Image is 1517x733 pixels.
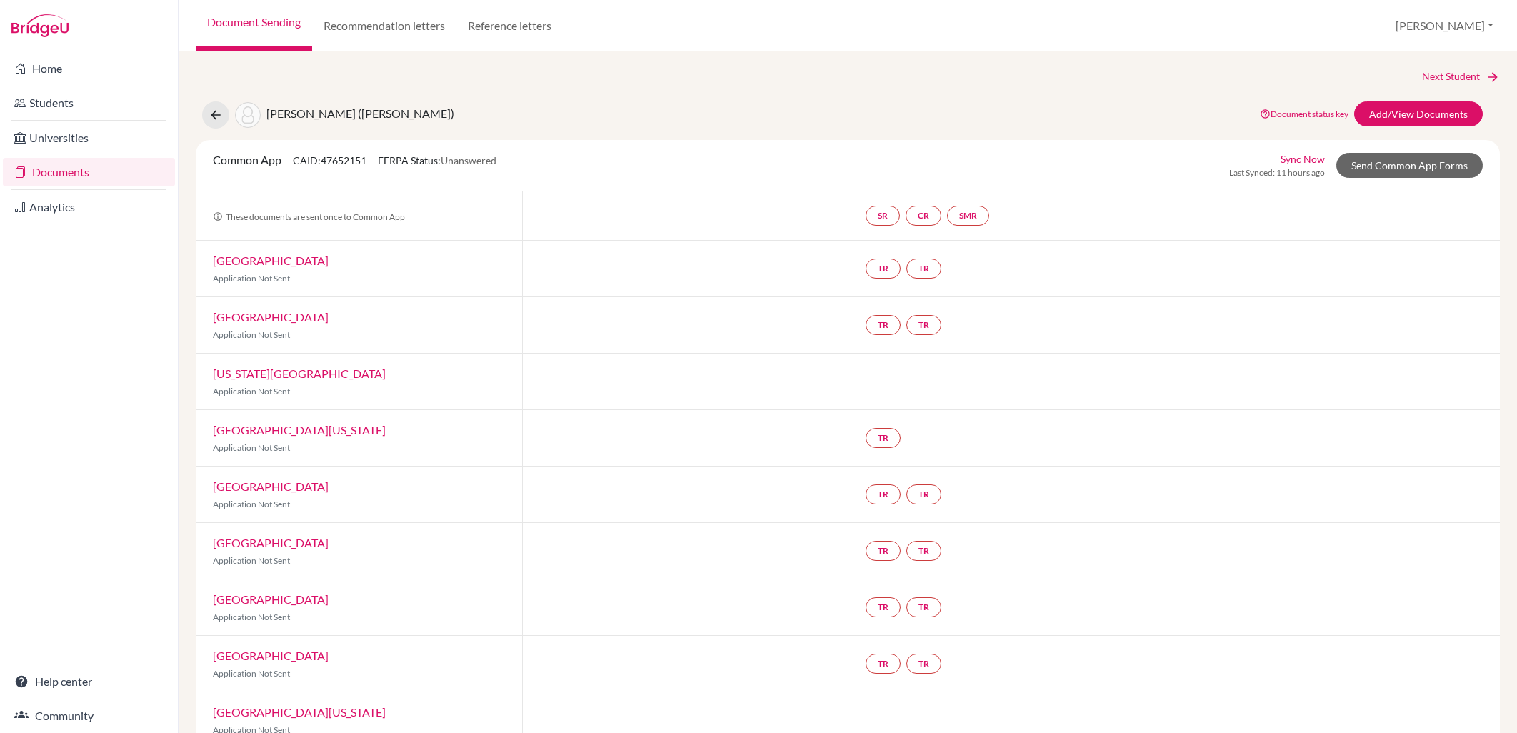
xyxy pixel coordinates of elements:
a: [GEOGRAPHIC_DATA] [213,592,329,606]
button: [PERSON_NAME] [1389,12,1500,39]
a: TR [906,654,941,674]
a: TR [866,484,901,504]
span: Application Not Sent [213,499,290,509]
a: Add/View Documents [1354,101,1483,126]
span: Application Not Sent [213,442,290,453]
a: TR [866,315,901,335]
a: TR [906,315,941,335]
a: [GEOGRAPHIC_DATA][US_STATE] [213,705,386,719]
a: [GEOGRAPHIC_DATA] [213,536,329,549]
span: Unanswered [441,154,496,166]
a: [GEOGRAPHIC_DATA] [213,310,329,324]
a: TR [866,541,901,561]
a: TR [906,484,941,504]
a: TR [906,597,941,617]
a: [GEOGRAPHIC_DATA] [213,254,329,267]
a: TR [906,259,941,279]
span: Application Not Sent [213,555,290,566]
a: [GEOGRAPHIC_DATA] [213,649,329,662]
img: Bridge-U [11,14,69,37]
a: Document status key [1260,109,1348,119]
a: [GEOGRAPHIC_DATA][US_STATE] [213,423,386,437]
span: FERPA Status: [378,154,496,166]
a: TR [866,654,901,674]
a: TR [866,597,901,617]
a: SR [866,206,900,226]
a: [US_STATE][GEOGRAPHIC_DATA] [213,366,386,380]
a: CR [906,206,941,226]
span: Application Not Sent [213,329,290,340]
span: Application Not Sent [213,612,290,622]
a: Community [3,702,175,730]
a: SMR [947,206,989,226]
span: These documents are sent once to Common App [213,211,405,222]
a: Home [3,54,175,83]
span: Application Not Sent [213,386,290,397]
a: Help center [3,667,175,696]
a: Universities [3,124,175,152]
a: Documents [3,158,175,186]
a: Analytics [3,193,175,221]
a: [GEOGRAPHIC_DATA] [213,479,329,493]
a: TR [866,259,901,279]
a: Next Student [1422,69,1500,84]
span: Common App [213,153,281,166]
span: Application Not Sent [213,668,290,679]
a: Send Common App Forms [1336,153,1483,178]
a: TR [906,541,941,561]
span: CAID: 47652151 [293,154,366,166]
a: TR [866,428,901,448]
span: Last Synced: 11 hours ago [1229,166,1325,179]
span: Application Not Sent [213,273,290,284]
a: Sync Now [1281,151,1325,166]
span: [PERSON_NAME] ([PERSON_NAME]) [266,106,454,120]
a: Students [3,89,175,117]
